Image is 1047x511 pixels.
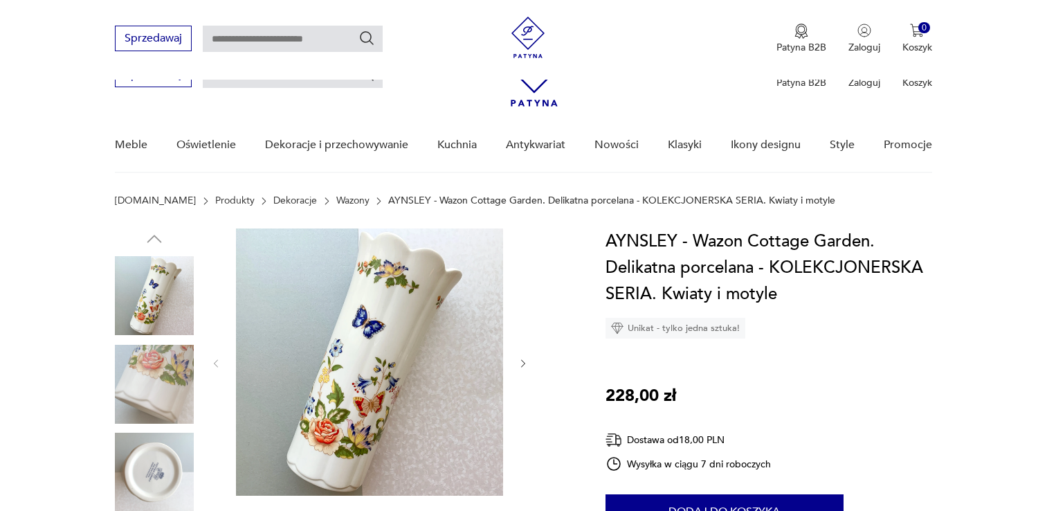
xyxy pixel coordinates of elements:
img: Ikona koszyka [910,24,924,37]
img: Ikona diamentu [611,322,623,334]
a: Dekoracje [273,195,317,206]
img: Ikonka użytkownika [857,24,871,37]
p: Patyna B2B [776,76,826,89]
button: Sprzedawaj [115,26,192,51]
a: Produkty [215,195,255,206]
h1: AYNSLEY - Wazon Cottage Garden. Delikatna porcelana - KOLEKCJONERSKA SERIA. Kwiaty i motyle [606,228,932,307]
p: Koszyk [902,76,932,89]
img: Patyna - sklep z meblami i dekoracjami vintage [507,17,549,58]
img: Zdjęcie produktu AYNSLEY - Wazon Cottage Garden. Delikatna porcelana - KOLEKCJONERSKA SERIA. Kwia... [115,256,194,335]
a: Wazony [336,195,370,206]
div: Dostawa od 18,00 PLN [606,431,772,449]
a: Ikona medaluPatyna B2B [776,24,826,54]
button: Zaloguj [848,24,880,54]
button: Patyna B2B [776,24,826,54]
a: Oświetlenie [176,118,236,172]
div: Unikat - tylko jedna sztuka! [606,318,745,339]
img: Ikona medalu [794,24,808,39]
a: Sprzedawaj [115,35,192,44]
p: Koszyk [902,41,932,54]
img: Zdjęcie produktu AYNSLEY - Wazon Cottage Garden. Delikatna porcelana - KOLEKCJONERSKA SERIA. Kwia... [115,345,194,424]
a: Promocje [884,118,932,172]
a: [DOMAIN_NAME] [115,195,196,206]
img: Ikona dostawy [606,431,622,449]
p: 228,00 zł [606,383,676,409]
button: 0Koszyk [902,24,932,54]
p: Zaloguj [848,41,880,54]
div: 0 [918,22,930,34]
p: Patyna B2B [776,41,826,54]
p: AYNSLEY - Wazon Cottage Garden. Delikatna porcelana - KOLEKCJONERSKA SERIA. Kwiaty i motyle [388,195,835,206]
a: Kuchnia [437,118,477,172]
a: Style [830,118,855,172]
div: Wysyłka w ciągu 7 dni roboczych [606,456,772,472]
img: Zdjęcie produktu AYNSLEY - Wazon Cottage Garden. Delikatna porcelana - KOLEKCJONERSKA SERIA. Kwia... [236,228,503,496]
a: Antykwariat [506,118,565,172]
button: Szukaj [358,30,375,46]
a: Ikony designu [731,118,801,172]
p: Zaloguj [848,76,880,89]
a: Meble [115,118,147,172]
a: Nowości [594,118,639,172]
a: Sprzedawaj [115,71,192,80]
a: Dekoracje i przechowywanie [265,118,408,172]
a: Klasyki [668,118,702,172]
